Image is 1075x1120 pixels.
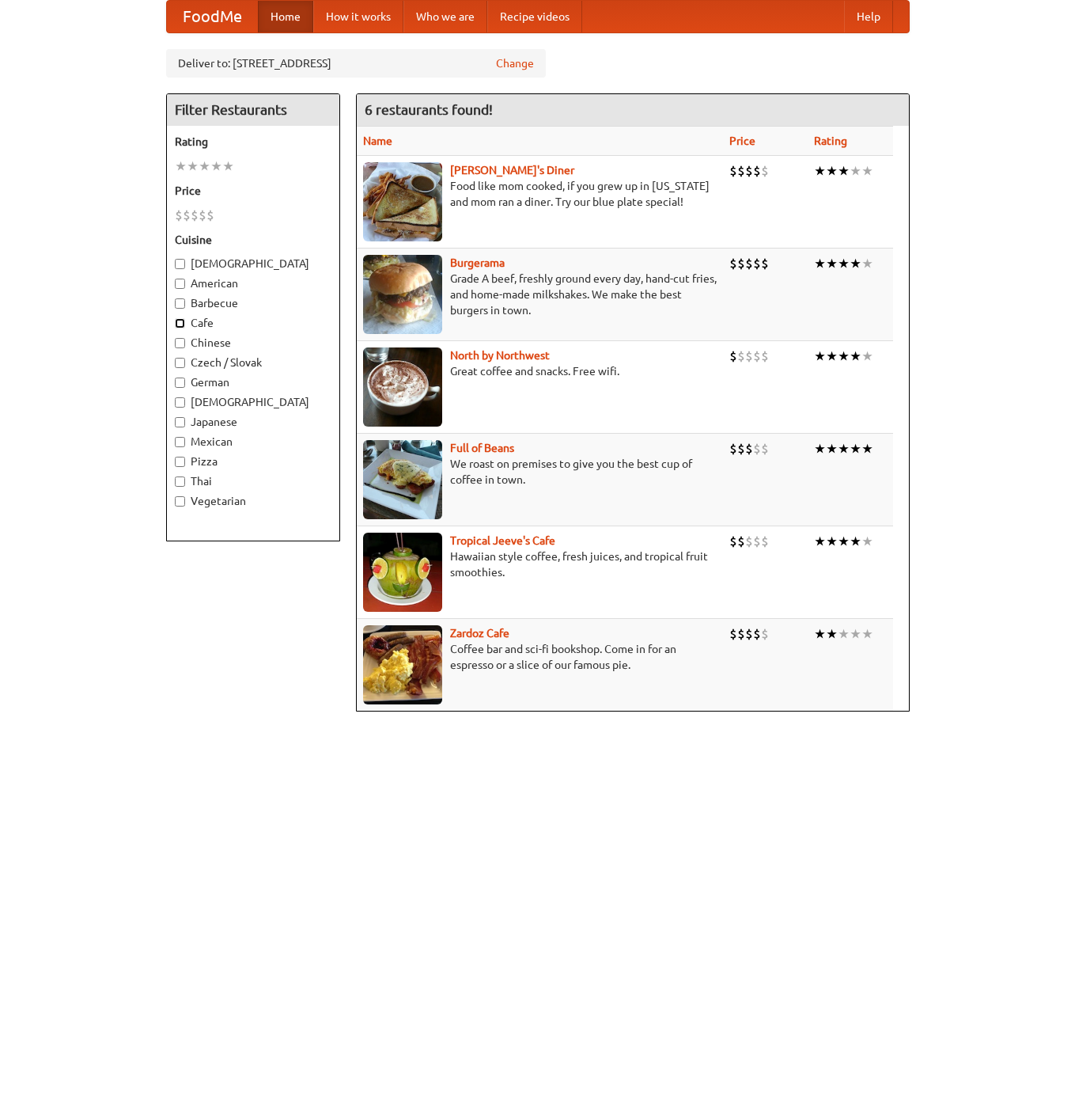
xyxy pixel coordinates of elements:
[175,298,185,309] input: Barbecue
[838,255,850,272] li: ★
[175,473,331,489] label: Thai
[753,625,761,643] li: $
[814,255,826,272] li: ★
[487,1,582,32] a: Recipe videos
[729,625,737,643] li: $
[850,625,861,643] li: ★
[363,363,717,379] p: Great coffee and snacks. Free wifi.
[745,255,753,272] li: $
[861,533,873,550] li: ★
[175,134,331,150] h5: Rating
[737,533,745,550] li: $
[850,162,861,180] li: ★
[175,259,185,269] input: [DEMOGRAPHIC_DATA]
[737,625,745,643] li: $
[199,158,210,175] li: ★
[175,275,331,291] label: American
[814,347,826,365] li: ★
[729,440,737,457] li: $
[761,162,769,180] li: $
[175,338,185,348] input: Chinese
[191,207,199,224] li: $
[206,207,214,224] li: $
[814,135,847,147] a: Rating
[850,255,861,272] li: ★
[167,94,339,126] h4: Filter Restaurants
[861,625,873,643] li: ★
[175,358,185,368] input: Czech / Slovak
[729,255,737,272] li: $
[363,641,717,673] p: Coffee bar and sci-fi bookshop. Come in for an espresso or a slice of our famous pie.
[210,158,222,175] li: ★
[175,496,185,507] input: Vegetarian
[175,437,185,447] input: Mexican
[729,135,755,147] a: Price
[826,347,838,365] li: ★
[745,625,753,643] li: $
[450,349,550,362] a: North by Northwest
[175,183,331,199] h5: Price
[844,1,893,32] a: Help
[838,625,850,643] li: ★
[761,347,769,365] li: $
[175,295,331,311] label: Barbecue
[838,440,850,457] li: ★
[850,347,861,365] li: ★
[861,162,873,180] li: ★
[826,533,838,550] li: ★
[175,414,331,430] label: Japanese
[363,255,442,334] img: burgerama.jpg
[363,135,392,147] a: Name
[745,347,753,365] li: $
[826,255,838,272] li: ★
[313,1,403,32] a: How it works
[450,256,505,269] b: Burgerama
[450,442,514,454] a: Full of Beans
[187,158,199,175] li: ★
[175,454,331,469] label: Pizza
[175,457,185,467] input: Pizza
[450,627,509,640] a: Zardoz Cafe
[753,440,761,457] li: $
[761,533,769,550] li: $
[761,625,769,643] li: $
[745,440,753,457] li: $
[175,279,185,289] input: American
[175,374,331,390] label: German
[175,335,331,351] label: Chinese
[363,549,717,580] p: Hawaiian style coffee, fresh juices, and tropical fruit smoothies.
[175,207,183,224] li: $
[175,394,331,410] label: [DEMOGRAPHIC_DATA]
[450,164,574,177] a: [PERSON_NAME]'s Diner
[737,255,745,272] li: $
[838,533,850,550] li: ★
[199,207,206,224] li: $
[363,456,717,488] p: We roast on premises to give you the best cup of coffee in town.
[175,232,331,248] h5: Cuisine
[258,1,313,32] a: Home
[175,417,185,427] input: Japanese
[363,625,442,704] img: zardoz.jpg
[450,534,555,547] a: Tropical Jeeve's Cafe
[729,162,737,180] li: $
[729,347,737,365] li: $
[365,102,493,117] ng-pluralize: 6 restaurants found!
[363,440,442,519] img: beans.jpg
[363,347,442,427] img: north.jpg
[496,55,534,71] a: Change
[761,255,769,272] li: $
[175,493,331,509] label: Vegetarian
[753,533,761,550] li: $
[753,347,761,365] li: $
[737,347,745,365] li: $
[838,347,850,365] li: ★
[222,158,234,175] li: ★
[861,440,873,457] li: ★
[861,347,873,365] li: ★
[850,440,861,457] li: ★
[737,162,745,180] li: $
